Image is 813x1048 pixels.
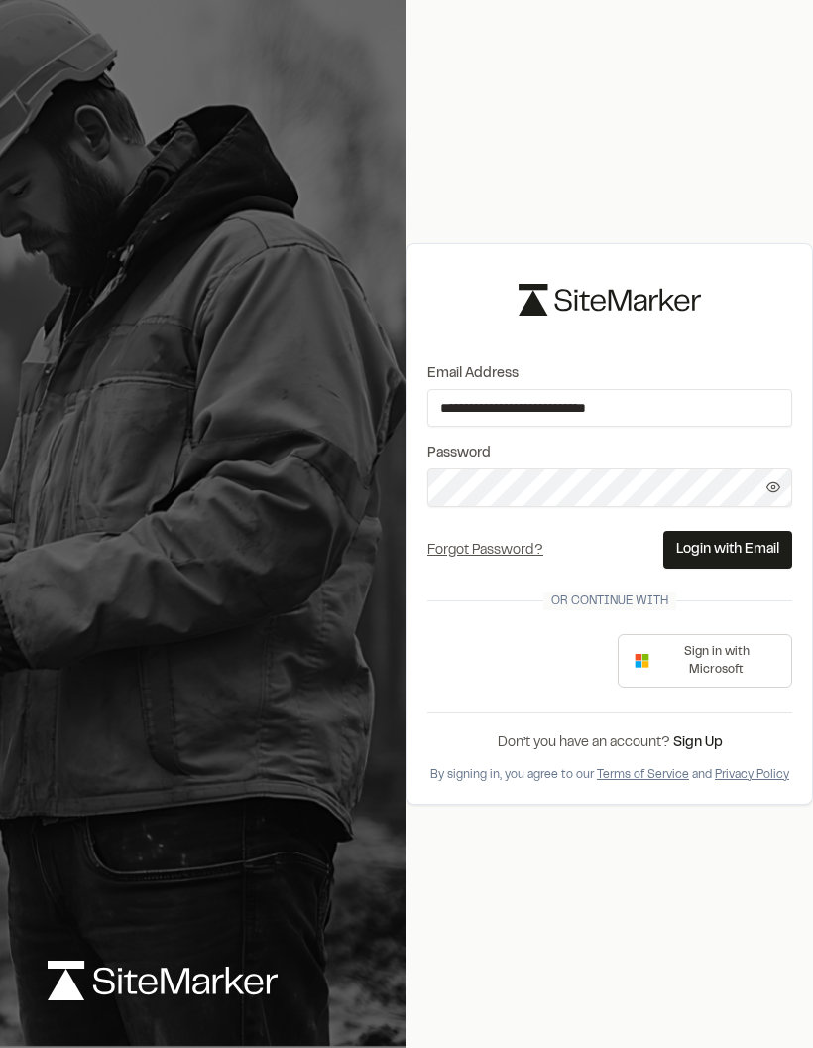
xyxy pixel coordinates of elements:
[673,737,723,749] a: Sign Up
[618,634,792,688] button: Sign in with Microsoft
[48,961,278,1000] img: logo-white-rebrand.svg
[427,443,792,464] label: Password
[427,545,543,557] a: Forgot Password?
[427,732,792,754] div: Don’t you have an account?
[519,284,701,316] img: logo-black-rebrand.svg
[663,531,792,569] button: Login with Email
[417,632,620,676] iframe: Sign in with Google Button
[427,766,792,784] div: By signing in, you agree to our and
[427,363,792,385] label: Email Address
[715,766,789,784] button: Privacy Policy
[543,592,676,610] span: Or continue with
[597,766,689,784] button: Terms of Service
[427,632,610,676] div: Sign in with Google. Opens in new tab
